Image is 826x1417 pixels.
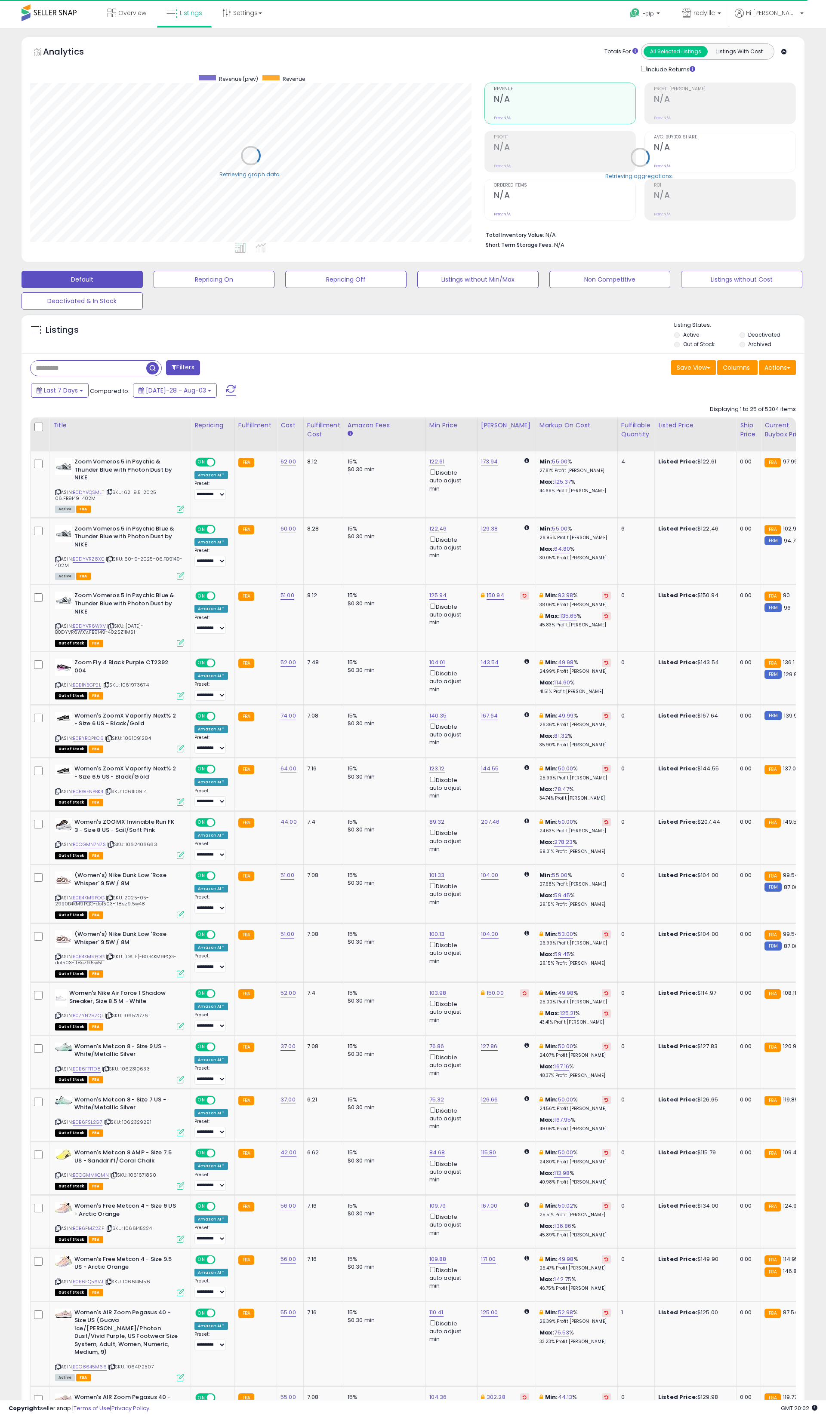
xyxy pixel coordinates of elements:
a: 75.53 [554,1328,569,1337]
div: % [539,679,611,695]
span: redylllc [693,9,715,17]
button: Repricing On [154,271,275,288]
a: 59.45 [554,891,570,900]
div: Repricing [194,421,231,430]
a: 150.94 [487,591,504,600]
i: Get Help [629,8,640,18]
b: Listed Price: [658,524,697,533]
img: 31P3jP-hvyL._SL40_.jpg [55,1149,72,1160]
div: Disable auto adjust min [429,535,471,560]
a: 51.00 [280,930,294,939]
a: 42.00 [280,1148,296,1157]
b: Min: [539,524,552,533]
b: Listed Price: [658,712,697,720]
a: 104.01 [429,658,445,667]
a: 122.61 [429,457,445,466]
small: FBA [764,659,780,668]
span: [DATE]-28 - Aug-03 [146,386,206,395]
a: 122.46 [429,524,447,533]
b: Min: [545,591,558,599]
div: % [539,545,611,561]
img: 41dtXwbhaLL._SL40_.jpg [55,525,72,542]
div: Disable auto adjust min [429,468,471,493]
span: ON [196,459,207,466]
div: Retrieving graph data.. [219,170,282,178]
a: 150.00 [487,989,504,997]
span: | SKU: 62-9.5-2025-06.FB9149-402M [55,489,159,502]
img: 41sU4qeTQ0L._SL40_.jpg [55,659,72,676]
div: 0.00 [740,659,754,666]
p: 44.69% Profit [PERSON_NAME] [539,488,611,494]
a: 142.75 [554,1275,571,1284]
div: 15% [348,458,419,466]
a: 53.00 [558,930,573,939]
div: Disable auto adjust min [429,669,471,693]
div: Fulfillment [238,421,273,430]
span: FBA [89,692,103,699]
a: 44.00 [280,818,297,826]
a: 140.35 [429,712,447,720]
button: [DATE]-28 - Aug-03 [133,383,217,398]
span: | SKU: 60-9-2025-06.FB9149-402M [55,555,183,568]
small: FBA [238,659,254,668]
small: FBA [764,525,780,534]
span: Last 7 Days [44,386,78,395]
div: $122.46 [658,525,730,533]
a: 62.00 [280,457,296,466]
b: Zoom Vomeros 5 in Psychic & Thunder Blue with Photon Dust by NIKE [74,458,179,484]
div: Include Returns [635,64,706,74]
a: 37.00 [280,1095,296,1104]
a: 125.21 [560,1009,576,1018]
small: FBA [764,592,780,601]
b: Max: [539,732,555,740]
span: Compared to: [90,387,129,395]
label: Archived [748,340,771,348]
button: Deactivated & In Stock [22,292,143,310]
a: 115.80 [481,1148,496,1157]
button: Listings With Cost [707,46,771,57]
div: $0.30 min [348,533,419,540]
a: 127.86 [481,1042,498,1051]
a: 125.37 [554,478,571,486]
b: Zoom Vomeros 5 in Psychic Blue & Thunder Blue with Photon Dust by NIKE [74,525,179,551]
a: 93.98 [558,591,573,600]
small: Amazon Fees. [348,430,353,438]
a: B0B6FQ56VJ [73,1278,103,1285]
div: % [539,525,611,541]
a: 49.98 [558,989,574,997]
b: Listed Price: [658,457,697,466]
label: Active [683,331,699,338]
div: 0 [621,592,648,599]
small: FBA [238,525,254,534]
b: Listed Price: [658,658,697,666]
div: Retrieving aggregations.. [605,172,675,180]
a: 109.79 [429,1202,446,1210]
a: 55.00 [552,457,567,466]
a: 129.38 [481,524,498,533]
th: The percentage added to the cost of goods (COGS) that forms the calculator for Min & Max prices. [536,417,617,451]
div: $122.61 [658,458,730,466]
a: Help [623,1,669,28]
div: Disable auto adjust min [429,602,471,627]
div: 8.12 [307,458,337,466]
div: $0.30 min [348,720,419,727]
a: 100.13 [429,930,445,939]
div: Amazon AI * [194,672,228,680]
div: 6 [621,525,648,533]
img: 41o9srNMA7L._SL40_.jpg [55,871,72,889]
a: 167.16 [554,1062,569,1071]
div: 0 [621,712,648,720]
div: Listed Price [658,421,733,430]
div: 15% [348,525,419,533]
div: 8.12 [307,592,337,599]
a: 52.98 [558,1308,573,1317]
img: 31bnjGBjtmL._SL40_.jpg [55,765,72,775]
div: Amazon AI * [194,471,228,479]
a: 81.32 [554,732,568,740]
div: 15% [348,659,419,666]
a: B0B6FT1TD8 [73,1065,101,1073]
a: B0B6FSL2G7 [73,1119,102,1126]
a: 109.88 [429,1255,447,1264]
b: Max: [539,478,555,486]
div: Preset: [194,615,228,634]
